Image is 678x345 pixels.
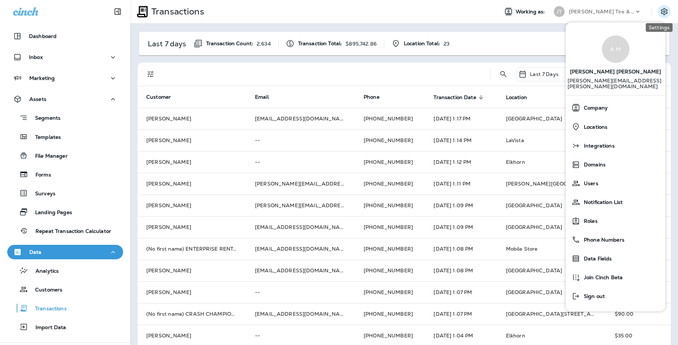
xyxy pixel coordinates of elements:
[506,311,615,317] span: [GEOGRAPHIC_DATA][STREET_ADDRESS]
[554,6,565,17] div: JT
[255,159,346,165] p: --
[425,303,497,325] td: [DATE] 1:07 PM
[569,101,662,115] a: Company
[355,151,425,173] td: [PHONE_NUMBER]
[28,324,66,331] p: Import Data
[506,332,525,339] span: Elkhorn
[355,108,425,129] td: [PHONE_NUMBER]
[7,148,123,163] button: File Manager
[566,212,665,230] button: Roles
[246,195,355,216] td: [PERSON_NAME][EMAIL_ADDRESS][DOMAIN_NAME]
[108,4,128,19] button: Collapse Sidebar
[506,267,562,274] span: [GEOGRAPHIC_DATA]
[425,260,497,281] td: [DATE] 1:08 PM
[28,115,60,122] p: Segments
[7,282,123,297] button: Customers
[580,274,623,281] span: Join Cinch Beta
[425,151,497,173] td: [DATE] 1:12 PM
[569,195,662,209] a: Notification List
[425,281,497,303] td: [DATE] 1:07 PM
[7,223,123,238] button: Repeat Transaction Calculator
[580,199,623,205] span: Notification List
[29,249,42,255] p: Data
[569,176,662,191] a: Users
[28,191,55,197] p: Surveys
[138,281,246,303] td: [PERSON_NAME]
[569,9,634,14] p: [PERSON_NAME] Tire & Auto
[7,319,123,335] button: Import Data
[506,115,562,122] span: [GEOGRAPHIC_DATA]
[580,256,612,262] span: Data Fields
[434,94,476,101] span: Transaction Date
[28,306,67,312] p: Transactions
[580,105,608,111] span: Company
[7,204,123,220] button: Landing Pages
[425,195,497,216] td: [DATE] 1:09 PM
[658,5,671,18] button: Settings
[580,124,607,130] span: Locations
[28,134,61,141] p: Templates
[28,172,51,179] p: Forms
[29,54,43,60] p: Inbox
[506,94,536,101] span: Location
[569,139,662,153] a: Integrations
[580,180,598,187] span: Users
[496,67,511,81] button: Search Transactions
[580,218,598,224] span: Roles
[28,268,59,275] p: Analytics
[28,209,72,216] p: Landing Pages
[246,303,355,325] td: [EMAIL_ADDRESS][DOMAIN_NAME]
[580,162,606,168] span: Domains
[425,173,497,195] td: [DATE] 1:11 PM
[255,94,269,100] span: Email
[602,35,629,63] div: A M
[7,263,123,278] button: Analytics
[138,216,246,238] td: [PERSON_NAME]
[7,71,123,85] button: Marketing
[7,186,123,201] button: Surveys
[530,71,558,77] p: Last 7 Days
[29,75,55,81] p: Marketing
[138,195,246,216] td: [PERSON_NAME]
[580,143,615,149] span: Integrations
[7,29,123,43] button: Dashboard
[364,94,380,100] span: Phone
[568,78,664,95] p: [PERSON_NAME][EMAIL_ADDRESS][PERSON_NAME][DOMAIN_NAME]
[355,129,425,151] td: [PHONE_NUMBER]
[146,94,171,100] span: Customer
[506,137,524,144] span: LaVista
[246,238,355,260] td: [EMAIL_ADDRESS][DOMAIN_NAME]
[506,289,562,295] span: [GEOGRAPHIC_DATA]
[148,6,204,17] p: Transactions
[506,246,538,252] span: Mobile Store
[506,202,562,209] span: [GEOGRAPHIC_DATA]
[434,94,485,101] span: Transaction Date
[566,174,665,193] button: Users
[346,41,377,47] p: $895,742.86
[7,110,123,125] button: Segments
[138,303,246,325] td: (No first name) CRASH CHAMPIONS
[7,50,123,64] button: Inbox
[425,216,497,238] td: [DATE] 1:09 PM
[355,216,425,238] td: [PHONE_NUMBER]
[355,260,425,281] td: [PHONE_NUMBER]
[506,180,607,187] span: [PERSON_NAME][GEOGRAPHIC_DATA]
[28,153,68,160] p: File Manager
[425,108,497,129] td: [DATE] 1:17 PM
[569,233,662,247] a: Phone Numbers
[355,195,425,216] td: [PHONE_NUMBER]
[148,41,187,47] p: Last 7 days
[516,9,547,15] span: Working as:
[566,287,665,306] button: Sign out
[138,173,246,195] td: [PERSON_NAME]
[606,303,671,325] td: $90.00
[298,41,342,47] span: Transaction Total:
[246,260,355,281] td: [EMAIL_ADDRESS][DOMAIN_NAME]
[246,173,355,195] td: [PERSON_NAME][EMAIL_ADDRESS][PERSON_NAME][DOMAIN_NAME]
[7,92,123,106] button: Assets
[566,136,665,155] button: Integrations
[206,41,254,47] span: Transaction Count:
[580,293,605,299] span: Sign out
[444,41,449,47] p: 23
[246,108,355,129] td: [EMAIL_ADDRESS][DOMAIN_NAME]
